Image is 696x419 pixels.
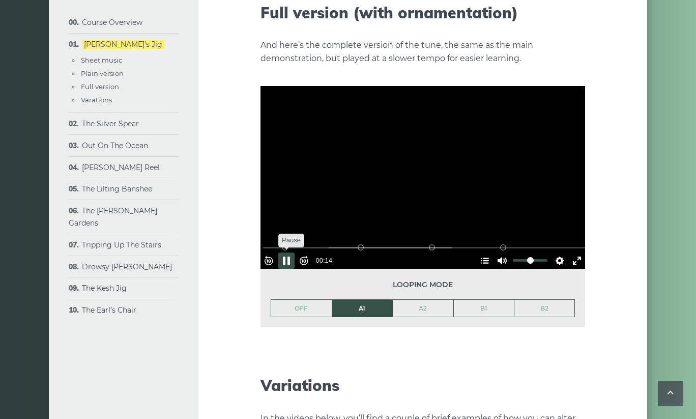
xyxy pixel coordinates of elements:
span: Looping mode [271,279,575,291]
a: Sheet music [81,56,122,64]
a: Full version [81,82,119,91]
h2: Full version (with ornamentation) [260,4,585,22]
a: A2 [393,300,453,317]
a: The Earl’s Chair [82,305,136,315]
h2: Variations [260,376,585,395]
p: And here’s the complete version of the tune, the same as the main demonstration, but played at a ... [260,39,585,65]
a: [PERSON_NAME]’s Jig [82,40,164,49]
a: The Silver Spear [82,119,139,128]
a: B1 [454,300,514,317]
a: Varations [81,96,112,104]
a: [PERSON_NAME] Reel [82,163,160,172]
a: OFF [271,300,332,317]
a: The [PERSON_NAME] Gardens [69,206,157,228]
a: Drowsy [PERSON_NAME] [82,262,172,271]
a: Course Overview [82,18,142,27]
a: Out On The Ocean [82,141,148,150]
a: The Lilting Banshee [82,184,152,193]
a: B2 [514,300,574,317]
a: The Kesh Jig [82,284,127,293]
a: Tripping Up The Stairs [82,240,161,249]
a: Plain version [81,69,124,77]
